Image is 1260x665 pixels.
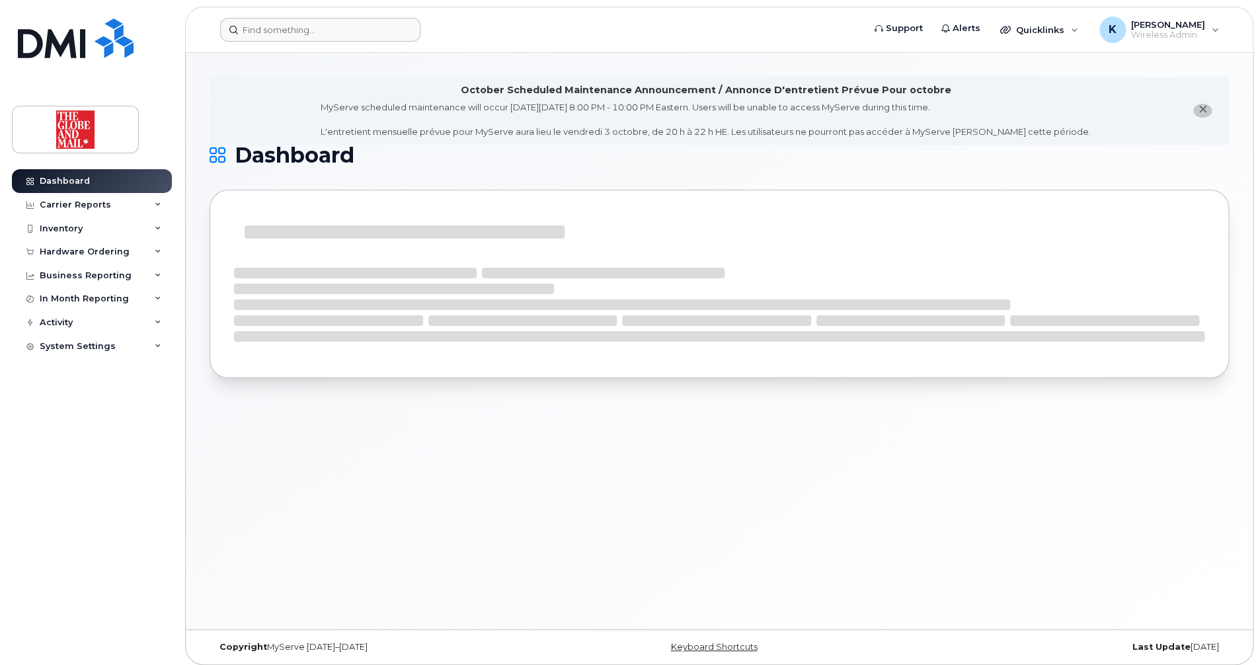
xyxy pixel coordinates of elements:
[219,642,267,652] strong: Copyright
[1132,642,1191,652] strong: Last Update
[1193,104,1212,118] button: close notification
[235,145,354,165] span: Dashboard
[889,642,1229,652] div: [DATE]
[461,83,951,97] div: October Scheduled Maintenance Announcement / Annonce D'entretient Prévue Pour octobre
[321,101,1091,138] div: MyServe scheduled maintenance will occur [DATE][DATE] 8:00 PM - 10:00 PM Eastern. Users will be u...
[210,642,549,652] div: MyServe [DATE]–[DATE]
[670,642,757,652] a: Keyboard Shortcuts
